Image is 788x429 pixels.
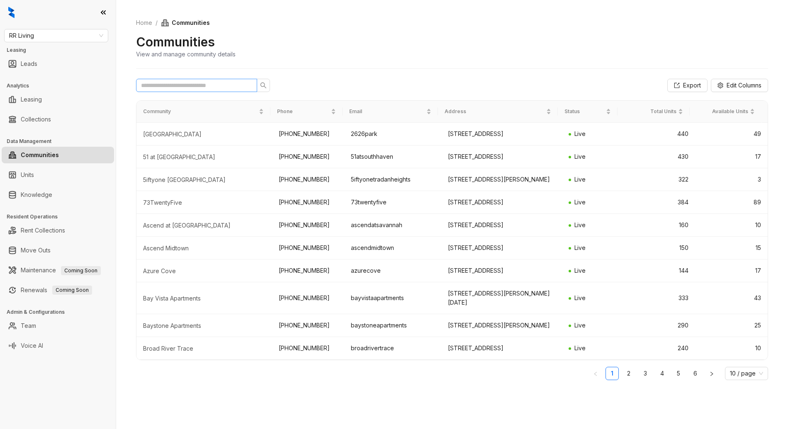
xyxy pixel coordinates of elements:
li: Renewals [2,282,114,298]
div: 2626 Park [143,130,265,138]
td: 43 [695,282,768,314]
li: Rent Collections [2,222,114,239]
li: 6 [688,367,702,380]
span: setting [717,82,723,88]
h2: Communities [136,34,215,50]
td: ascendatsavannah [344,214,441,237]
h3: Data Management [7,138,116,145]
td: 17 [695,145,768,168]
a: Leads [21,56,37,72]
td: [PHONE_NUMBER] [272,145,345,168]
div: View and manage community details [136,50,236,58]
span: Email [349,108,425,116]
div: Bay Vista Apartments [143,294,265,303]
td: [PHONE_NUMBER] [272,191,345,214]
li: 4 [655,367,669,380]
div: Ascend Midtown [143,244,265,252]
td: 384 [623,191,695,214]
span: Live [574,176,586,183]
li: 2 [622,367,635,380]
li: Communities [2,147,114,163]
td: 17 [695,259,768,282]
a: Voice AI [21,337,43,354]
td: baystoneapartments [344,314,441,337]
td: 2626park [344,123,441,145]
h3: Admin & Configurations [7,308,116,316]
a: 2 [623,367,635,380]
th: Total Units [618,101,689,123]
span: left [593,371,598,376]
span: Coming Soon [52,286,92,295]
img: logo [8,7,15,18]
span: RR Living [9,29,103,42]
span: Coming Soon [61,266,101,275]
td: [STREET_ADDRESS] [441,337,562,360]
span: Communities [161,18,210,27]
div: Azure Cove [143,267,265,275]
th: Community [136,101,270,123]
th: Phone [270,101,342,123]
a: Home [134,18,154,27]
li: Next Page [705,367,718,380]
span: Community [143,108,257,116]
div: Broad River Trace [143,344,265,353]
td: 3 [695,168,768,191]
h3: Analytics [7,82,116,90]
td: 440 [623,123,695,145]
a: 3 [639,367,652,380]
li: Team [2,318,114,334]
li: 5 [672,367,685,380]
li: Units [2,167,114,183]
td: 290 [623,314,695,337]
th: Email [343,101,438,123]
span: Live [574,294,586,301]
td: 89 [695,191,768,214]
span: Live [574,130,586,137]
td: [STREET_ADDRESS] [441,237,562,259]
a: Team [21,318,36,334]
td: [PHONE_NUMBER] [272,259,345,282]
span: Available Units [696,108,748,116]
td: 25 [695,314,768,337]
div: 73TwentyFive [143,199,265,207]
li: Move Outs [2,242,114,259]
span: Phone [277,108,329,116]
td: 10 [695,214,768,237]
span: Live [574,244,586,251]
td: [PHONE_NUMBER] [272,123,345,145]
a: Communities [21,147,59,163]
a: Units [21,167,34,183]
td: [STREET_ADDRESS] [441,123,562,145]
span: Live [574,344,586,351]
a: 1 [606,367,618,380]
td: ascendmidtown [344,237,441,259]
li: / [156,18,158,27]
td: [PHONE_NUMBER] [272,314,345,337]
a: 4 [656,367,668,380]
li: Leads [2,56,114,72]
a: RenewalsComing Soon [21,282,92,298]
td: 150 [623,237,695,259]
a: 6 [689,367,701,380]
div: Page Size [725,367,768,380]
li: Collections [2,111,114,128]
span: Total Units [624,108,676,116]
td: [STREET_ADDRESS] [441,145,562,168]
button: Edit Columns [711,79,768,92]
td: [STREET_ADDRESS] [441,214,562,237]
li: 3 [639,367,652,380]
td: [STREET_ADDRESS][PERSON_NAME] [441,168,562,191]
span: Address [445,108,545,116]
td: [STREET_ADDRESS] [441,259,562,282]
td: 430 [623,145,695,168]
li: Knowledge [2,187,114,203]
span: 10 / page [730,367,763,380]
td: 240 [623,337,695,360]
td: bayvistaapartments [344,282,441,314]
th: Available Units [690,101,761,123]
td: 5iftyonetradanheights [344,168,441,191]
div: Baystone Apartments [143,322,265,330]
td: [STREET_ADDRESS][PERSON_NAME][DATE] [441,282,562,314]
li: Maintenance [2,262,114,279]
a: Leasing [21,91,42,108]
